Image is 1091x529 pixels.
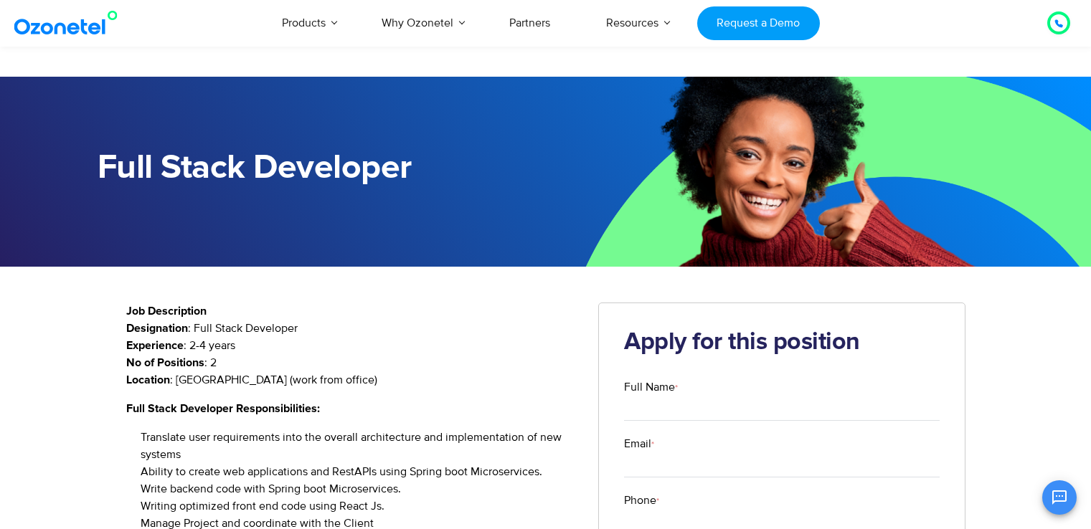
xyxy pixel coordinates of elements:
[624,435,940,452] label: Email
[624,378,940,396] label: Full Name
[1042,480,1077,515] button: Open chat
[141,463,577,480] li: Ability to create web applications and RestAPIs using Spring boot Microservices.
[697,6,820,40] a: Request a Demo
[126,403,320,414] strong: Full Stack Developer Responsibilities:
[98,148,546,188] h1: Full Stack Developer
[624,492,940,509] label: Phone
[141,429,577,463] li: Translate user requirements into the overall architecture and implementation of new systems
[126,320,577,389] p: : Full Stack Developer : 2-4 years : 2 : [GEOGRAPHIC_DATA] (work from office)
[126,340,184,351] strong: Experience
[126,357,204,368] strong: No of Positions
[141,480,577,497] li: Write backend code with Spring boot Microservices.
[141,497,577,515] li: Writing optimized front end code using React Js.
[126,374,170,386] strong: Location
[126,305,207,317] strong: Job Description
[126,323,188,334] strong: Designation
[624,328,940,357] h2: Apply for this position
